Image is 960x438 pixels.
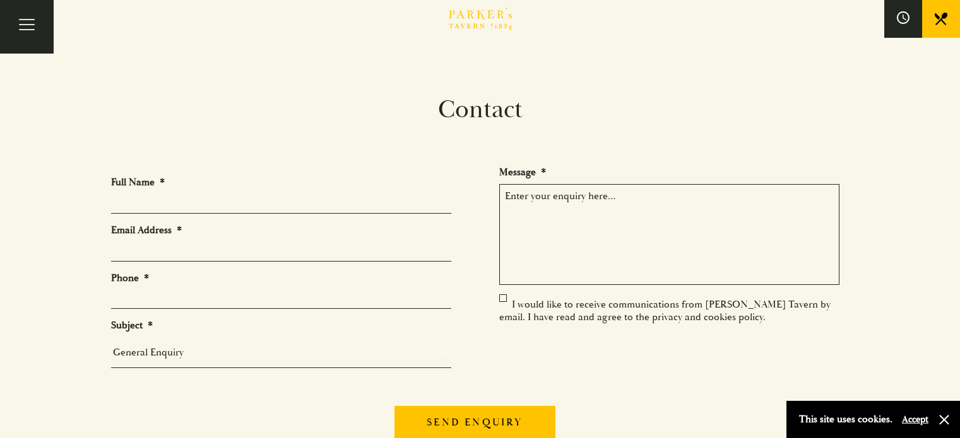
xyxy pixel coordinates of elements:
[938,413,951,426] button: Close and accept
[902,413,928,425] button: Accept
[499,166,546,179] label: Message
[111,319,153,332] label: Subject
[799,410,892,429] p: This site uses cookies.
[499,298,831,323] label: I would like to receive communications from [PERSON_NAME] Tavern by email. I have read and agree ...
[111,224,182,237] label: Email Address
[111,176,165,189] label: Full Name
[111,272,149,285] label: Phone
[499,333,691,383] iframe: reCAPTCHA
[102,95,859,125] h1: Contact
